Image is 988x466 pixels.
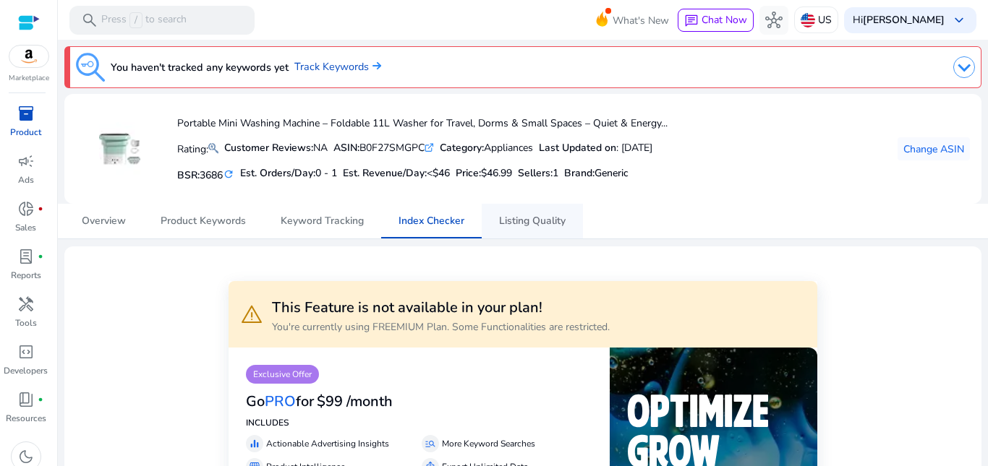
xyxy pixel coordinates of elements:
[427,166,450,180] span: <$46
[266,437,389,450] p: Actionable Advertising Insights
[177,166,234,182] h5: BSR:
[38,397,43,402] span: fiber_manual_record
[564,166,592,180] span: Brand
[4,364,48,377] p: Developers
[223,168,234,181] mat-icon: refresh
[553,166,558,180] span: 1
[224,140,328,155] div: NA
[17,343,35,361] span: code_blocks
[684,14,699,28] span: chat
[246,393,314,410] h3: Go for
[17,295,35,313] span: handyman
[101,12,187,28] p: Press to search
[9,73,49,84] p: Marketplace
[240,168,337,180] h5: Est. Orders/Day:
[518,168,558,180] h5: Sellers:
[853,15,945,25] p: Hi
[81,12,98,29] span: search
[442,437,535,450] p: More Keyword Searches
[281,216,364,226] span: Keyword Tracking
[539,141,616,155] b: Last Updated on
[82,216,126,226] span: Overview
[759,6,788,35] button: hub
[333,141,359,155] b: ASIN:
[17,448,35,465] span: dark_mode
[111,59,289,76] h3: You haven't tracked any keywords yet
[953,56,975,78] img: dropdown-arrow.svg
[343,168,450,180] h5: Est. Revenue/Day:
[246,365,319,384] p: Exclusive Offer
[898,137,970,160] button: Change ASIN
[818,7,832,33] p: US
[224,141,313,155] b: Customer Reviews:
[10,126,41,139] p: Product
[17,391,35,408] span: book_4
[6,412,46,425] p: Resources
[425,438,436,449] span: manage_search
[177,139,218,157] p: Rating:
[564,168,629,180] h5: :
[315,166,337,180] span: 0 - 1
[903,142,964,157] span: Change ASIN
[38,206,43,212] span: fiber_manual_record
[129,12,142,28] span: /
[76,53,105,82] img: keyword-tracking.svg
[863,13,945,27] b: [PERSON_NAME]
[678,9,754,32] button: chatChat Now
[317,393,393,410] h3: $99 /month
[15,316,37,329] p: Tools
[93,122,147,176] img: 31RAdT4BtPL._AC_SR38,50_.jpg
[481,166,512,180] span: $46.99
[17,105,35,122] span: inventory_2
[369,61,381,70] img: arrow-right.svg
[246,416,592,429] p: INCLUDES
[15,221,36,234] p: Sales
[265,392,296,411] span: PRO
[200,168,223,182] span: 3686
[18,173,34,186] p: Ads
[272,299,610,316] h3: This Feature is not available in your plan!
[801,13,815,27] img: us.svg
[702,13,747,27] span: Chat Now
[595,166,629,180] span: Generic
[249,438,260,449] span: equalizer
[9,46,48,67] img: amazon.svg
[272,319,610,335] p: You're currently using FREEMIUM Plan. Some Functionalities are restricted.
[240,303,263,326] span: warning
[440,140,533,155] div: Appliances
[294,59,381,75] a: Track Keywords
[613,8,669,33] span: What's New
[11,269,41,282] p: Reports
[38,254,43,259] span: fiber_manual_record
[440,141,484,155] b: Category:
[765,12,783,29] span: hub
[950,12,968,29] span: keyboard_arrow_down
[499,216,566,226] span: Listing Quality
[456,168,512,180] h5: Price:
[399,216,464,226] span: Index Checker
[539,140,652,155] div: : [DATE]
[333,140,434,155] div: B0F27SMGPC
[17,200,35,217] span: donut_small
[161,216,246,226] span: Product Keywords
[177,118,668,130] h4: Portable Mini Washing Machine – Foldable 11L Washer for Travel, Dorms & Small Spaces – Quiet & En...
[17,152,35,170] span: campaign
[17,248,35,265] span: lab_profile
